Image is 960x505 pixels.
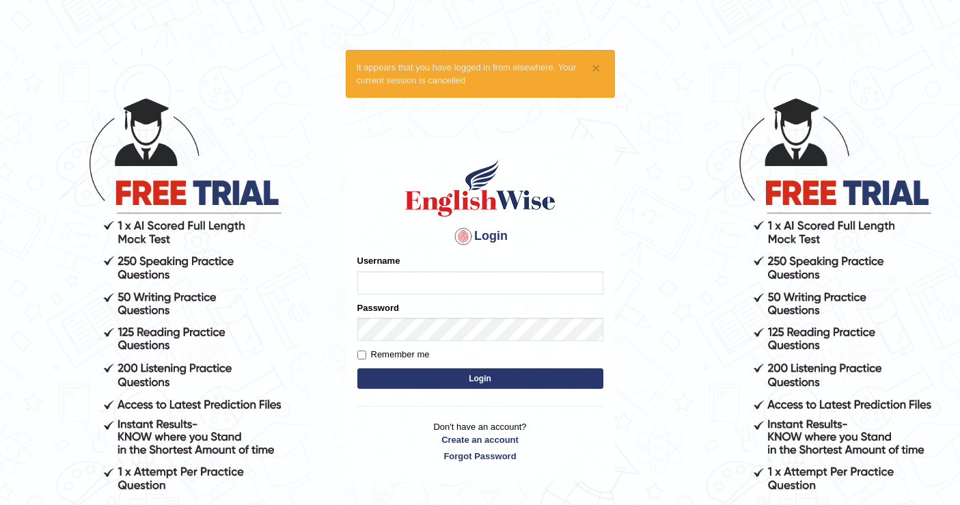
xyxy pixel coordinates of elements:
h4: Login [357,226,603,247]
button: Login [357,368,603,389]
p: Don't have an account? [357,420,603,463]
div: It appears that you have logged in from elsewhere. Your current session is cancelled [346,50,615,98]
button: × [592,61,600,75]
label: Username [357,254,400,267]
a: Forgot Password [357,450,603,463]
label: Password [357,301,399,314]
a: Create an account [357,433,603,446]
input: Remember me [357,351,366,359]
label: Remember me [357,348,430,361]
img: Logo of English Wise sign in for intelligent practice with AI [402,157,558,219]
